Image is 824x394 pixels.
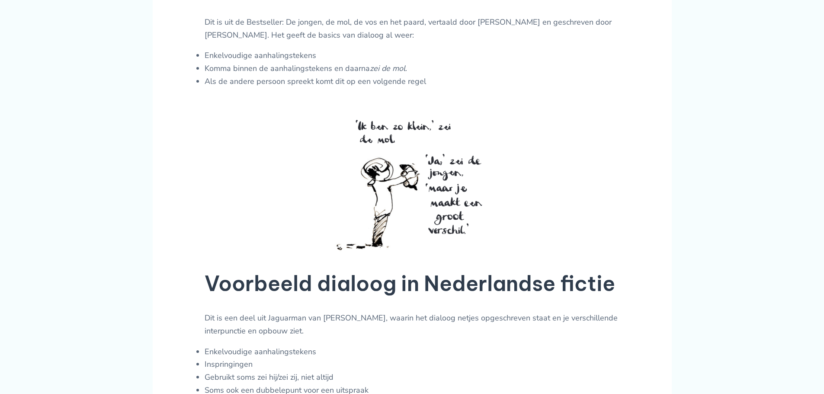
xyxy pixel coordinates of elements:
[205,371,620,384] li: Gebruikt soms zei hij/zei zij, niet altijd
[205,16,620,42] p: Dit is uit de Bestseller: De jongen, de mol, de vos en het paard, vertaald door [PERSON_NAME] en ...
[205,358,620,371] li: Inspringingen
[205,62,620,75] li: Komma binnen de aanhalingstekens en daarna .
[205,49,620,62] li: Enkelvoudige aanhalingstekens
[205,270,615,297] strong: Voorbeeld dialoog in Nederlandse fictie
[205,312,620,337] p: Dit is een deel uit Jaguarman van [PERSON_NAME], waarin het dialoog netjes opgeschreven staat en ...
[205,75,620,88] li: Als de andere persoon spreekt komt dit op een volgende regel
[370,63,405,74] em: zei de mol
[205,346,620,359] li: Enkelvoudige aanhalingstekens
